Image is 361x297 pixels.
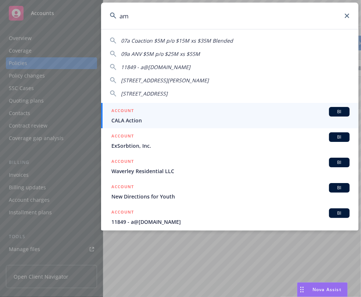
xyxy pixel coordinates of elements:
span: [STREET_ADDRESS][PERSON_NAME] [121,77,209,84]
span: 07a Coaction $5M p/o $15M xs $35M Blended [121,37,233,44]
a: ACCOUNTBI11849 - a@[DOMAIN_NAME] [101,204,358,230]
span: 11849 - a@[DOMAIN_NAME] [121,64,190,71]
h5: ACCOUNT [111,208,134,217]
span: [STREET_ADDRESS] [121,90,168,97]
div: Drag to move [297,283,307,297]
a: ACCOUNTBICALA Action [101,103,358,128]
span: BI [332,159,347,166]
span: Waverley Residential LLC [111,167,350,175]
span: CALA Action [111,117,350,124]
button: Nova Assist [297,282,348,297]
span: Nova Assist [312,286,342,293]
span: ExSorbtion, Inc. [111,142,350,150]
h5: ACCOUNT [111,183,134,192]
h5: ACCOUNT [111,158,134,167]
input: Search... [101,3,358,29]
span: New Directions for Youth [111,193,350,200]
a: ACCOUNTBINew Directions for Youth [101,179,358,204]
a: ACCOUNTBIExSorbtion, Inc. [101,128,358,154]
span: 11849 - a@[DOMAIN_NAME] [111,218,350,226]
a: ACCOUNTBIWaverley Residential LLC [101,154,358,179]
span: BI [332,108,347,115]
h5: ACCOUNT [111,107,134,116]
span: BI [332,134,347,140]
h5: ACCOUNT [111,132,134,141]
span: 09a ANV $5M p/o $25M xs $55M [121,50,200,57]
span: BI [332,185,347,191]
span: BI [332,210,347,217]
